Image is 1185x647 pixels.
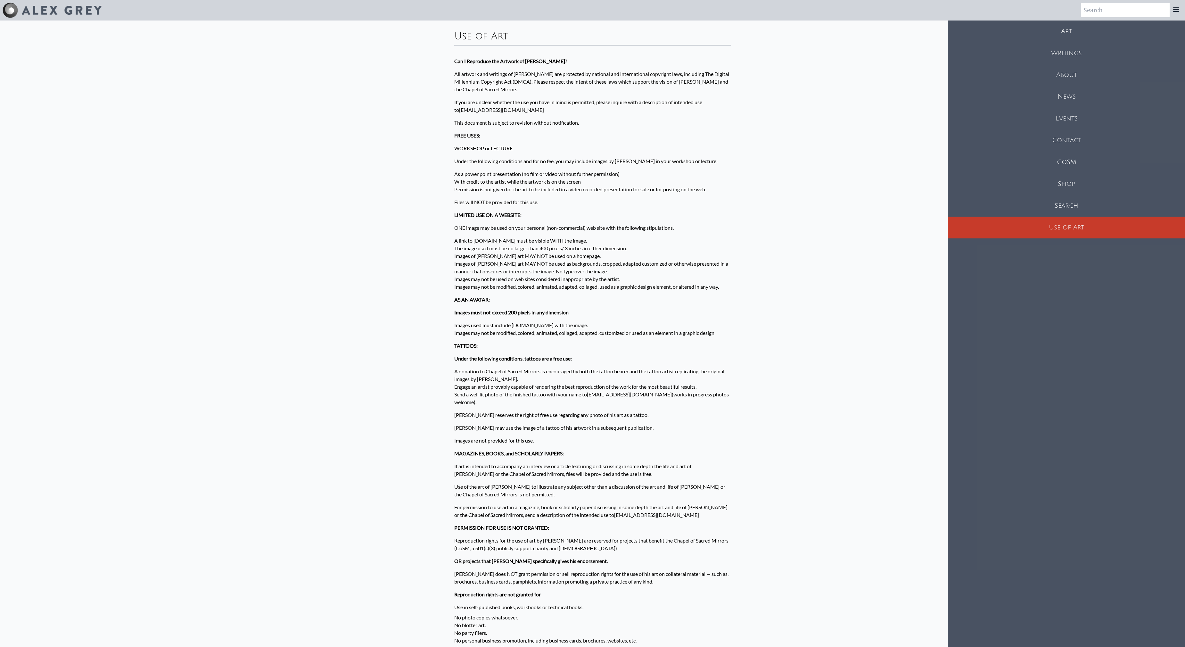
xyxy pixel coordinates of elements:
strong: PERMISSION FOR USE IS NOT GRANTED: [454,525,549,531]
strong: Can I Reproduce the Artwork of [PERSON_NAME]? [454,58,567,64]
p: WORKSHOP or LECTURE [454,142,731,155]
a: Use of Art [948,217,1185,238]
p: Images are not provided for this use. [454,434,731,447]
p: [PERSON_NAME] may use the image of a tattoo of his artwork in a subsequent publication. [454,421,731,434]
input: Search [1081,3,1170,17]
strong: Reproduction rights are not granted for [454,591,541,597]
p: Reproduction rights for the use of art by [PERSON_NAME] are reserved for projects that benefit th... [454,534,731,555]
strong: Images must not exceed 200 pixels in any dimension [454,309,569,315]
p: ONE image may be used on your personal (non-commercial) web site with the following stipulations. [454,221,731,234]
p: Under the following conditions and for no fee, you may include images by [PERSON_NAME] in your wo... [454,155,731,168]
strong: FREE USES: [454,132,480,138]
p: A link to [DOMAIN_NAME] must be visible WITH the image. The image used must be no larger than 400... [454,234,731,293]
p: Files will NOT be provided for this use. [454,196,731,209]
a: News [948,86,1185,108]
p: All artwork and writings of [PERSON_NAME] are protected by national and international copyright l... [454,68,731,96]
p: [PERSON_NAME] does NOT grant permission or sell reproduction rights for the use of his art on col... [454,568,731,588]
p: For permission to use art in a magazine, book or scholarly paper discussing in some depth the art... [454,501,731,521]
strong: OR projects that [PERSON_NAME] specifically gives his endorsement. [454,558,608,564]
a: Art [948,21,1185,42]
p: Use in self-published books, workbooks or technical books. [454,601,731,614]
strong: MAGAZINES, BOOKS, and SCHOLARLY PAPERS: [454,450,564,456]
p: Use of the art of [PERSON_NAME] to illustrate any subject other than a discussion of the art and ... [454,480,731,501]
a: Shop [948,173,1185,195]
a: Search [948,195,1185,217]
strong: LIMITED USE ON A WEBSITE: [454,212,522,218]
a: CoSM [948,151,1185,173]
strong: TATTOOS: [454,343,478,349]
li: No photo copies whatsoever. [454,614,731,621]
p: If you are unclear whether the use you have in mind is permitted, please inquire with a descripti... [454,96,731,116]
a: About [948,64,1185,86]
p: A donation to Chapel of Sacred Mirrors is encouraged by both the tattoo bearer and the tattoo art... [454,365,731,409]
p: This document is subject to revision without notification. [454,116,731,129]
p: [PERSON_NAME] reserves the right of free use regarding any photo of his art as a tattoo. [454,409,731,421]
a: Contact [948,129,1185,151]
strong: AS AN AVATAR: [454,296,490,303]
strong: Under the following conditions, tattoos are a free use: [454,355,572,361]
a: Writings [948,42,1185,64]
li: No party fliers. [454,629,731,637]
li: No blotter art. [454,621,731,629]
p: If art is intended to accompany an interview or article featuring or discussing in some depth the... [454,460,731,480]
p: As a power point presentation (no film or video without further permission) With credit to the ar... [454,168,731,196]
li: No personal business promotion, including business cards, brochures, websites, etc. [454,637,731,644]
div: Use of Art [454,26,731,45]
a: Events [948,108,1185,129]
p: Images used must include [DOMAIN_NAME] with the image. Images may not be modified, colored, anima... [454,319,731,339]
